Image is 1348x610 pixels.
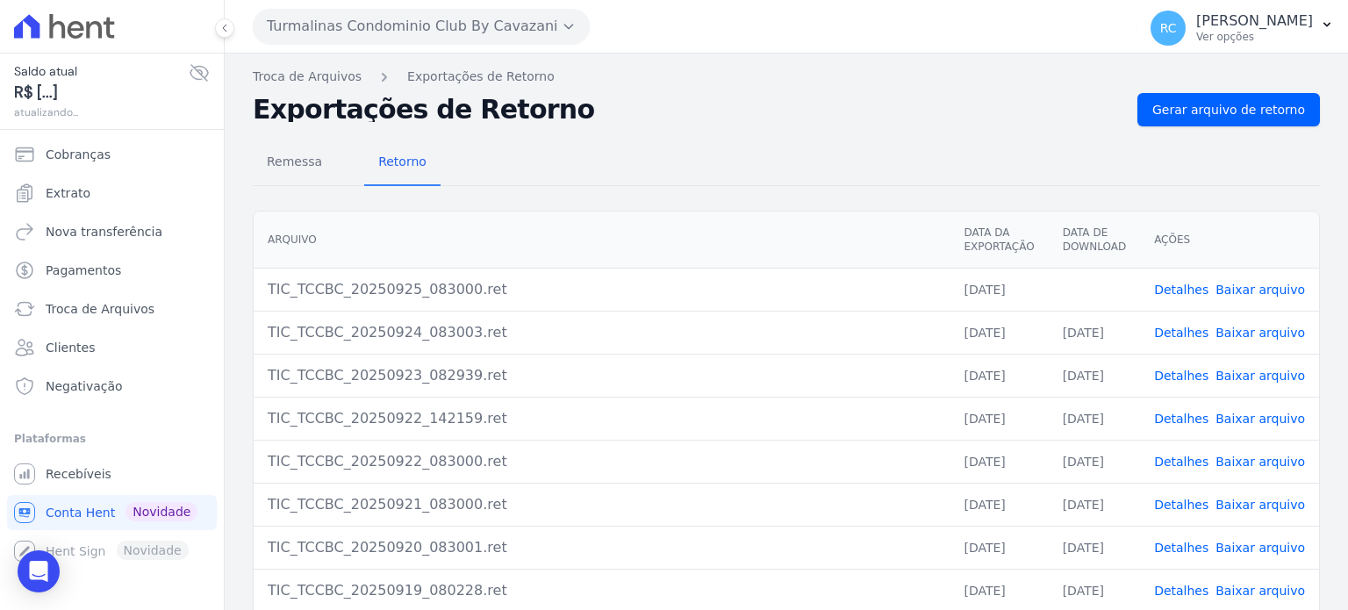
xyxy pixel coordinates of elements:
[253,68,1320,86] nav: Breadcrumb
[7,495,217,530] a: Conta Hent Novidade
[7,330,217,365] a: Clientes
[256,144,333,179] span: Remessa
[46,262,121,279] span: Pagamentos
[268,408,936,429] div: TIC_TCCBC_20250922_142159.ret
[950,526,1048,569] td: [DATE]
[268,451,936,472] div: TIC_TCCBC_20250922_083000.ret
[14,137,210,569] nav: Sidebar
[1049,526,1140,569] td: [DATE]
[1049,354,1140,397] td: [DATE]
[950,440,1048,483] td: [DATE]
[1215,584,1305,598] a: Baixar arquivo
[268,365,936,386] div: TIC_TCCBC_20250923_082939.ret
[950,212,1048,269] th: Data da Exportação
[1154,283,1208,297] a: Detalhes
[1154,369,1208,383] a: Detalhes
[1154,541,1208,555] a: Detalhes
[46,504,115,521] span: Conta Hent
[14,81,189,104] span: R$ [...]
[1160,22,1177,34] span: RC
[7,137,217,172] a: Cobranças
[1215,455,1305,469] a: Baixar arquivo
[1140,212,1319,269] th: Ações
[1049,397,1140,440] td: [DATE]
[46,184,90,202] span: Extrato
[253,9,590,44] button: Turmalinas Condominio Club By Cavazani
[1154,584,1208,598] a: Detalhes
[253,68,362,86] a: Troca de Arquivos
[268,537,936,558] div: TIC_TCCBC_20250920_083001.ret
[14,428,210,449] div: Plataformas
[46,300,154,318] span: Troca de Arquivos
[253,140,336,186] a: Remessa
[254,212,950,269] th: Arquivo
[1049,440,1140,483] td: [DATE]
[7,214,217,249] a: Nova transferência
[14,104,189,120] span: atualizando...
[268,322,936,343] div: TIC_TCCBC_20250924_083003.ret
[950,268,1048,311] td: [DATE]
[46,223,162,240] span: Nova transferência
[18,550,60,592] div: Open Intercom Messenger
[1154,326,1208,340] a: Detalhes
[268,494,936,515] div: TIC_TCCBC_20250921_083000.ret
[950,354,1048,397] td: [DATE]
[253,97,1123,122] h2: Exportações de Retorno
[1154,498,1208,512] a: Detalhes
[14,62,189,81] span: Saldo atual
[407,68,555,86] a: Exportações de Retorno
[1137,93,1320,126] a: Gerar arquivo de retorno
[1136,4,1348,53] button: RC [PERSON_NAME] Ver opções
[1049,212,1140,269] th: Data de Download
[7,291,217,327] a: Troca de Arquivos
[1154,455,1208,469] a: Detalhes
[950,311,1048,354] td: [DATE]
[1196,12,1313,30] p: [PERSON_NAME]
[46,377,123,395] span: Negativação
[950,397,1048,440] td: [DATE]
[7,369,217,404] a: Negativação
[7,253,217,288] a: Pagamentos
[1215,283,1305,297] a: Baixar arquivo
[268,279,936,300] div: TIC_TCCBC_20250925_083000.ret
[1152,101,1305,118] span: Gerar arquivo de retorno
[950,483,1048,526] td: [DATE]
[46,339,95,356] span: Clientes
[1215,326,1305,340] a: Baixar arquivo
[268,580,936,601] div: TIC_TCCBC_20250919_080228.ret
[7,456,217,492] a: Recebíveis
[1196,30,1313,44] p: Ver opções
[46,465,111,483] span: Recebíveis
[1049,311,1140,354] td: [DATE]
[125,502,197,521] span: Novidade
[1215,412,1305,426] a: Baixar arquivo
[7,176,217,211] a: Extrato
[1215,498,1305,512] a: Baixar arquivo
[368,144,437,179] span: Retorno
[1215,369,1305,383] a: Baixar arquivo
[1154,412,1208,426] a: Detalhes
[1215,541,1305,555] a: Baixar arquivo
[1049,483,1140,526] td: [DATE]
[46,146,111,163] span: Cobranças
[364,140,441,186] a: Retorno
